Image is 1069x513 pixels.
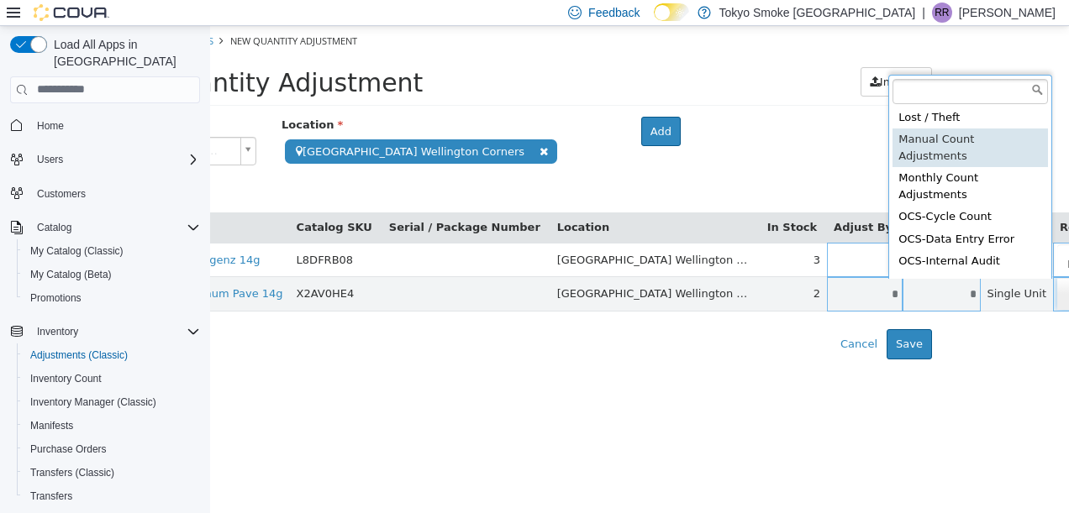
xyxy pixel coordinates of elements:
span: Customers [30,183,200,204]
a: Transfers (Classic) [24,463,121,483]
span: Transfers [24,486,200,506]
span: Load All Apps in [GEOGRAPHIC_DATA] [47,36,200,70]
span: Catalog [37,221,71,234]
span: Users [37,153,63,166]
button: Inventory [30,322,85,342]
span: Promotions [24,288,200,308]
span: Purchase Orders [24,439,200,459]
span: Home [37,119,64,133]
span: Home [30,115,200,136]
span: Transfers [30,489,72,503]
div: Ryan Ridsdale [932,3,952,23]
div: OCS-Internal Audit [682,224,838,247]
button: Home [3,113,207,138]
div: Manual Count Adjustments [682,102,838,141]
button: My Catalog (Beta) [17,263,207,286]
a: Promotions [24,288,88,308]
button: Inventory Manager (Classic) [17,390,207,414]
span: Manifests [30,419,73,432]
button: Catalog [30,217,78,238]
button: Manifests [17,414,207,437]
button: Users [3,148,207,171]
span: Transfers (Classic) [30,466,114,479]
a: Inventory Count [24,369,108,389]
button: Transfers (Classic) [17,461,207,484]
button: Promotions [17,286,207,310]
span: Inventory [37,325,78,338]
a: My Catalog (Beta) [24,264,118,285]
button: Inventory Count [17,367,207,390]
button: Inventory [3,320,207,343]
span: Transfers (Classic) [24,463,200,483]
div: OCS-Physical Inventory Count (AGCO Initiated) [682,247,838,285]
a: My Catalog (Classic) [24,241,130,261]
a: Inventory Manager (Classic) [24,392,163,412]
span: Feedback [588,4,640,21]
span: Adjustments (Classic) [24,345,200,365]
span: Inventory [30,322,200,342]
a: Transfers [24,486,79,506]
p: | [922,3,925,23]
a: Adjustments (Classic) [24,345,134,365]
a: Home [30,116,71,136]
p: Tokyo Smoke [GEOGRAPHIC_DATA] [719,3,916,23]
button: Transfers [17,484,207,508]
span: My Catalog (Classic) [30,244,124,258]
span: Inventory Count [30,372,102,385]
span: Manifests [24,416,200,436]
div: Lost / Theft [682,81,838,103]
span: Catalog [30,217,200,238]
button: Adjustments (Classic) [17,343,207,367]
a: Customers [30,184,92,204]
input: Dark Mode [654,3,689,21]
button: Customers [3,181,207,206]
button: Purchase Orders [17,437,207,461]
button: Catalog [3,216,207,239]
div: OCS-Cycle Count [682,180,838,202]
span: RR [935,3,949,23]
div: Monthly Count Adjustments [682,141,838,180]
span: My Catalog (Beta) [24,264,200,285]
span: Inventory Count [24,369,200,389]
span: Inventory Manager (Classic) [30,395,156,409]
a: Purchase Orders [24,439,113,459]
button: My Catalog (Classic) [17,239,207,263]
span: Inventory Manager (Classic) [24,392,200,412]
button: Users [30,149,70,170]
span: Users [30,149,200,170]
span: Promotions [30,291,82,305]
span: Dark Mode [654,21,655,22]
a: Manifests [24,416,80,436]
span: My Catalog (Beta) [30,268,112,281]
span: Adjustments (Classic) [30,348,128,362]
span: Purchase Orders [30,442,107,456]
span: Customers [37,187,86,201]
p: [PERSON_NAME] [959,3,1056,23]
span: My Catalog (Classic) [24,241,200,261]
img: Cova [34,4,109,21]
div: OCS-Data Entry Error [682,202,838,225]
